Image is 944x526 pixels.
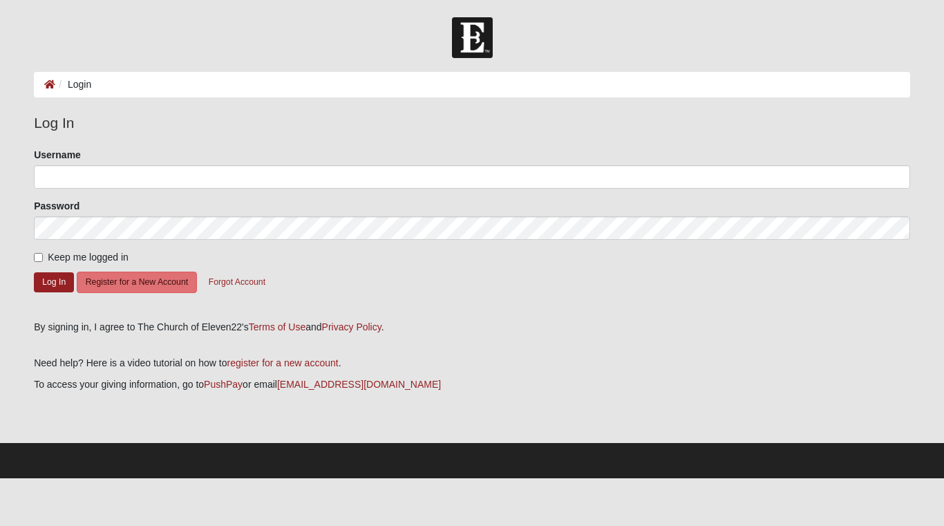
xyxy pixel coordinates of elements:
p: Need help? Here is a video tutorial on how to . [34,356,910,370]
img: Church of Eleven22 Logo [452,17,493,58]
label: Username [34,148,81,162]
div: By signing in, I agree to The Church of Eleven22's and . [34,320,910,335]
a: [EMAIL_ADDRESS][DOMAIN_NAME] [277,379,441,390]
button: Forgot Account [200,272,274,293]
a: register for a new account [227,357,339,368]
a: Terms of Use [249,321,305,332]
legend: Log In [34,112,910,134]
label: Password [34,199,79,213]
span: Keep me logged in [48,252,129,263]
a: Privacy Policy [322,321,381,332]
p: To access your giving information, go to or email [34,377,910,392]
button: Register for a New Account [77,272,197,293]
button: Log In [34,272,74,292]
input: Keep me logged in [34,253,43,262]
a: PushPay [204,379,243,390]
li: Login [55,77,91,92]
